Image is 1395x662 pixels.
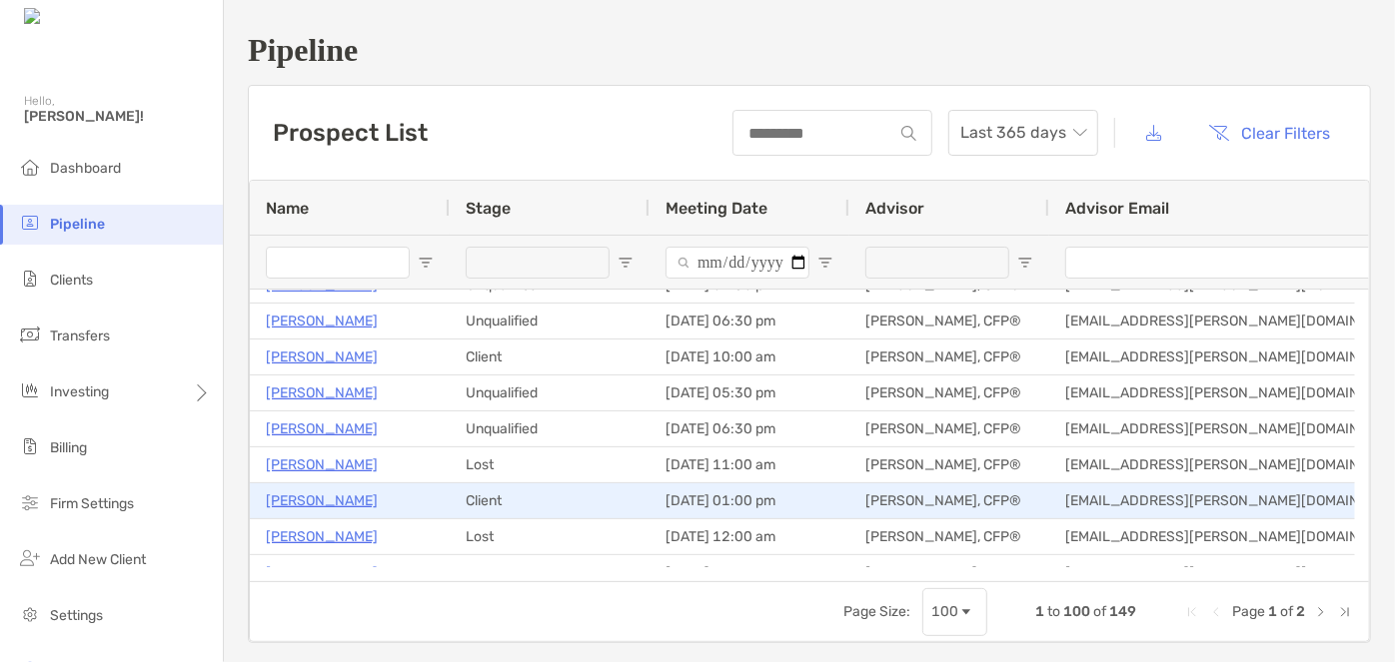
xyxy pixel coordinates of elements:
[650,304,849,338] div: [DATE] 06:30 pm
[50,607,103,624] span: Settings
[1047,603,1060,620] span: to
[50,495,134,512] span: Firm Settings
[843,603,910,620] div: Page Size:
[18,378,42,402] img: investing icon
[18,211,42,235] img: pipeline icon
[450,375,650,410] div: Unqualified
[1337,604,1353,620] div: Last Page
[273,119,428,147] h3: Prospect List
[650,375,849,410] div: [DATE] 05:30 pm
[849,411,1049,446] div: [PERSON_NAME], CFP®
[960,111,1086,155] span: Last 365 days
[1184,604,1200,620] div: First Page
[1296,603,1305,620] span: 2
[266,380,378,405] a: [PERSON_NAME]
[466,199,511,218] span: Stage
[418,255,434,271] button: Open Filter Menu
[618,255,634,271] button: Open Filter Menu
[650,411,849,446] div: [DATE] 06:30 pm
[266,560,378,585] a: [PERSON_NAME]
[50,272,93,289] span: Clients
[450,304,650,338] div: Unqualified
[666,199,767,218] span: Meeting Date
[849,555,1049,590] div: [PERSON_NAME], CFP®
[50,551,146,568] span: Add New Client
[266,199,309,218] span: Name
[650,339,849,374] div: [DATE] 10:00 am
[666,247,809,279] input: Meeting Date Filter Input
[18,434,42,458] img: billing icon
[849,483,1049,518] div: [PERSON_NAME], CFP®
[50,216,105,233] span: Pipeline
[849,447,1049,482] div: [PERSON_NAME], CFP®
[266,247,410,279] input: Name Filter Input
[450,447,650,482] div: Lost
[901,126,916,141] img: input icon
[650,447,849,482] div: [DATE] 11:00 am
[450,339,650,374] div: Client
[50,439,87,456] span: Billing
[450,519,650,554] div: Lost
[817,255,833,271] button: Open Filter Menu
[1208,604,1224,620] div: Previous Page
[650,483,849,518] div: [DATE] 01:00 pm
[266,309,378,333] a: [PERSON_NAME]
[18,546,42,570] img: add_new_client icon
[18,602,42,626] img: settings icon
[18,155,42,179] img: dashboard icon
[50,328,110,344] span: Transfers
[266,488,378,513] a: [PERSON_NAME]
[650,519,849,554] div: [DATE] 12:00 am
[1232,603,1265,620] span: Page
[266,416,378,441] a: [PERSON_NAME]
[1093,603,1106,620] span: of
[1063,603,1090,620] span: 100
[849,519,1049,554] div: [PERSON_NAME], CFP®
[50,383,109,400] span: Investing
[248,32,1371,69] h1: Pipeline
[266,452,378,477] a: [PERSON_NAME]
[18,267,42,291] img: clients icon
[865,199,924,218] span: Advisor
[931,603,958,620] div: 100
[1194,111,1346,155] button: Clear Filters
[1313,604,1329,620] div: Next Page
[18,490,42,514] img: firm-settings icon
[1065,199,1169,218] span: Advisor Email
[1109,603,1136,620] span: 149
[50,160,121,177] span: Dashboard
[450,411,650,446] div: Unqualified
[1017,255,1033,271] button: Open Filter Menu
[849,304,1049,338] div: [PERSON_NAME], CFP®
[450,555,650,590] div: Lost
[1035,603,1044,620] span: 1
[266,344,378,369] a: [PERSON_NAME]
[1268,603,1277,620] span: 1
[849,375,1049,410] div: [PERSON_NAME], CFP®
[1280,603,1293,620] span: of
[450,483,650,518] div: Client
[650,555,849,590] div: [DATE] 12:00 am
[24,108,211,125] span: [PERSON_NAME]!
[266,524,378,549] a: [PERSON_NAME]
[922,588,987,636] div: Page Size
[18,323,42,346] img: transfers icon
[24,8,109,27] img: Zoe Logo
[849,339,1049,374] div: [PERSON_NAME], CFP®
